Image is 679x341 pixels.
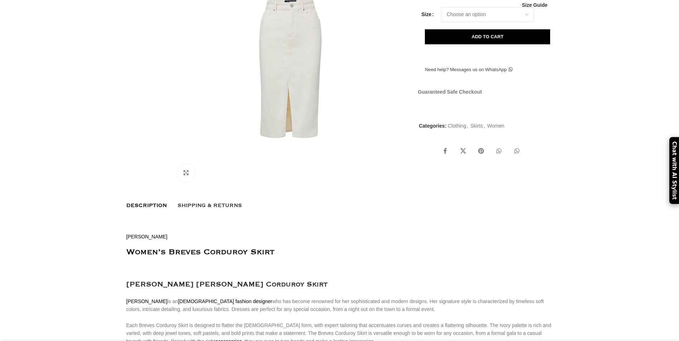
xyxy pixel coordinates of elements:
[126,234,168,239] a: [PERSON_NAME]
[418,62,519,77] a: Need help? Messages us on WhatsApp
[126,198,167,213] a: Description
[456,144,470,158] a: X social link
[126,202,167,209] span: Description
[487,123,504,129] a: Women
[125,132,168,173] img: Veronica Beard
[484,122,485,130] span: ,
[125,86,168,128] img: Breves Corduroy Skirt
[438,144,452,158] a: Facebook social link
[474,144,488,158] a: Pinterest social link
[470,123,483,129] a: Skirts
[126,279,553,290] h3: [PERSON_NAME] [PERSON_NAME] Corduroy Skirt
[510,144,524,158] a: WhatsApp social link
[178,202,242,209] span: Shipping & Returns
[418,99,542,109] img: guaranteed-safe-checkout-bordered.j
[421,10,434,18] label: Size
[467,122,468,130] span: ,
[418,89,482,95] strong: Guaranteed Safe Checkout
[492,144,506,158] a: WhatsApp social link
[448,123,466,129] a: Clothing
[126,298,168,304] a: [PERSON_NAME]
[126,249,275,255] strong: Women’s Breves Corduroy Skirt
[178,198,242,213] a: Shipping & Returns
[178,298,272,304] a: [DEMOGRAPHIC_DATA] fashion designer
[419,123,446,129] span: Categories:
[125,41,168,83] img: Veronica Beard Clothing
[425,29,550,44] button: Add to cart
